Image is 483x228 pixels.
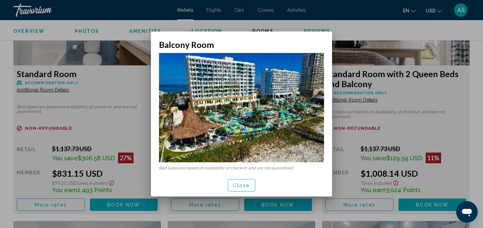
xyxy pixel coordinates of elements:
span: Close [233,183,250,188]
button: Close [228,179,255,191]
h2: Balcony Room [159,40,324,50]
p: Bed types are based on availability at check-in, and are not guaranteed. [159,166,324,170]
iframe: Button to launch messaging window [456,201,478,223]
img: 67f046cb-81be-41dd-83df-11a636a5d338.jpeg [159,53,324,162]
